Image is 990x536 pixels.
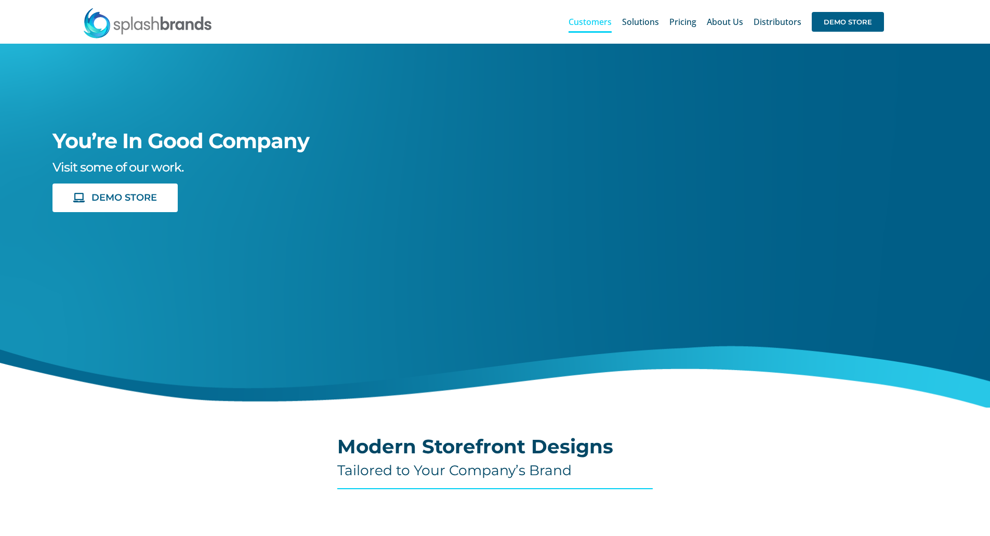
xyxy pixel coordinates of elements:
[480,221,579,233] a: livestrong-5E-website
[569,5,884,38] nav: Main Menu
[655,212,746,223] a: sng-1C
[569,18,612,26] span: Customers
[827,91,918,129] img: I Am Second Store
[484,90,575,130] img: Piper Pilot Ship
[655,153,746,190] img: Carrier Brand Store
[669,5,696,38] a: Pricing
[827,152,918,190] img: Enhabit Gear Store
[707,18,743,26] span: About Us
[827,150,918,162] a: enhabit-stacked-white
[480,223,579,234] img: Livestrong Store
[658,99,744,111] a: arrow-white
[655,213,746,244] img: Salad And Go Store
[827,89,918,101] a: enhabit-stacked-white
[478,150,582,193] img: aviagen-1C
[622,18,659,26] span: Solutions
[52,160,183,175] span: Visit some of our work.
[812,5,884,38] a: DEMO STORE
[83,7,213,38] img: SplashBrands.com Logo
[52,184,178,212] a: DEMO STORE
[569,5,612,38] a: Customers
[655,152,746,163] a: carrier-1B
[337,462,652,479] h4: Tailored to Your Company’s Brand
[91,192,157,203] span: DEMO STORE
[52,128,309,153] span: You’re In Good Company
[754,18,801,26] span: Distributors
[827,221,918,236] img: Revlon
[754,5,801,38] a: Distributors
[337,436,652,457] h2: Modern Storefront Designs
[658,101,744,120] img: Arrow Store
[812,12,884,32] span: DEMO STORE
[827,219,918,231] a: revlon-flat-white
[484,88,575,100] a: piper-White
[669,18,696,26] span: Pricing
